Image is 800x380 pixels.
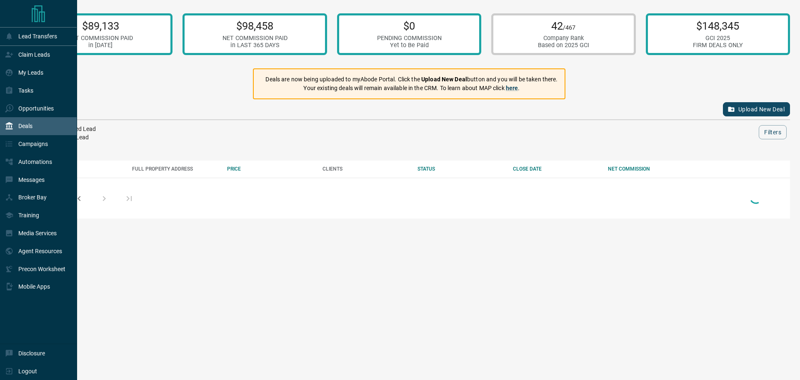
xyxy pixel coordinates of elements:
div: in [DATE] [68,42,133,49]
p: $89,133 [68,20,133,32]
div: CLOSE DATE [513,166,600,172]
a: here [506,85,518,91]
div: FULL PROPERTY ADDRESS [132,166,219,172]
div: Company Rank [538,35,589,42]
div: STATUS [417,166,505,172]
div: GCI 2025 [693,35,743,42]
span: /467 [563,24,575,31]
button: Filters [759,125,787,139]
p: $0 [377,20,442,32]
p: $148,345 [693,20,743,32]
div: FIRM DEALS ONLY [693,42,743,49]
p: Deals are now being uploaded to myAbode Portal. Click the button and you will be taken there. [265,75,557,84]
div: NET COMMISSION PAID [222,35,287,42]
button: Upload New Deal [723,102,790,116]
strong: Upload New Deal [421,76,467,83]
div: PRICE [227,166,314,172]
div: PENDING COMMISSION [377,35,442,42]
p: 42 [538,20,589,32]
div: Loading [747,189,764,207]
div: NET COMMISSION PAID [68,35,133,42]
div: NET COMMISSION [608,166,695,172]
div: Based on 2025 GCI [538,42,589,49]
p: Your existing deals will remain available in the CRM. To learn about MAP click . [265,84,557,93]
div: in LAST 365 DAYS [222,42,287,49]
div: CLIENTS [322,166,410,172]
p: $98,458 [222,20,287,32]
div: Yet to Be Paid [377,42,442,49]
div: DEAL TYPE [37,166,124,172]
